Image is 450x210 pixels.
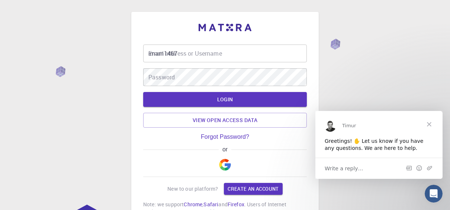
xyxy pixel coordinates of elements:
[425,185,443,203] iframe: Intercom live chat
[315,111,443,179] iframe: Intercom live chat message
[219,159,231,171] img: Google
[167,185,218,193] p: New to our platform?
[143,92,307,107] button: LOGIN
[143,113,307,128] a: View open access data
[201,134,249,140] a: Forgot Password?
[203,201,218,208] a: Safari
[228,201,244,208] a: Firefox
[219,146,231,153] span: or
[184,201,202,208] a: Chrome
[224,183,282,195] a: Create an account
